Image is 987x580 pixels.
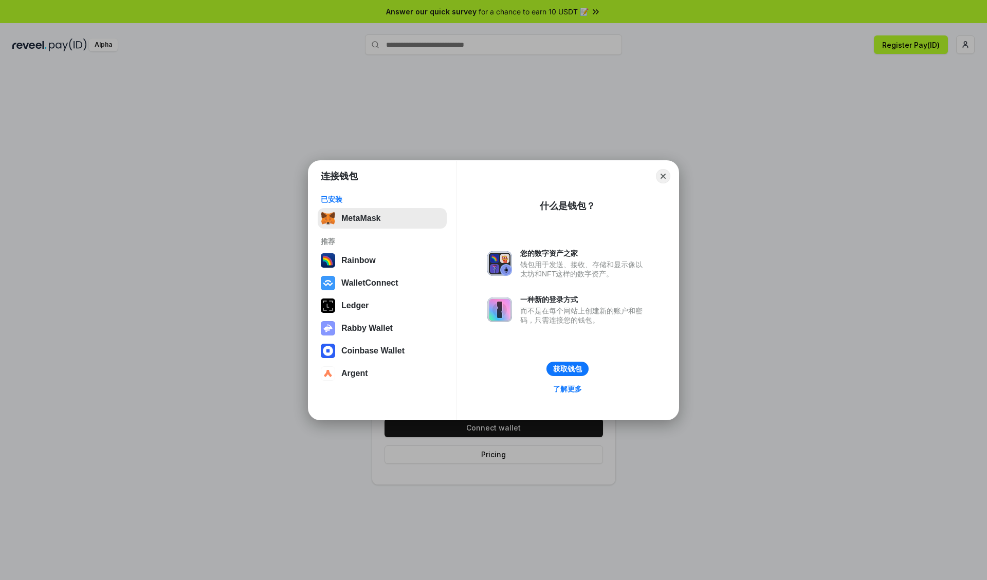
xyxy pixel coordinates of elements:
[341,256,376,265] div: Rainbow
[341,214,380,223] div: MetaMask
[553,384,582,394] div: 了解更多
[321,253,335,268] img: svg+xml,%3Csvg%20width%3D%22120%22%20height%3D%22120%22%20viewBox%3D%220%200%20120%20120%22%20fil...
[553,364,582,373] div: 获取钱包
[341,324,393,333] div: Rabby Wallet
[520,249,648,258] div: 您的数字资产之家
[321,366,335,381] img: svg+xml,%3Csvg%20width%3D%2228%22%20height%3D%2228%22%20viewBox%3D%220%200%2028%2028%22%20fill%3D...
[318,341,447,361] button: Coinbase Wallet
[321,321,335,335] img: svg+xml,%3Csvg%20xmlns%3D%22http%3A%2F%2Fwww.w3.org%2F2000%2Fsvg%22%20fill%3D%22none%22%20viewBox...
[321,344,335,358] img: svg+xml,%3Csvg%20width%3D%2228%22%20height%3D%2228%22%20viewBox%3D%220%200%2028%2028%22%20fill%3D...
[341,301,369,310] div: Ledger
[321,195,444,204] div: 已安装
[341,346,405,356] div: Coinbase Wallet
[318,208,447,229] button: MetaMask
[321,170,358,182] h1: 连接钱包
[341,278,398,288] div: WalletConnect
[318,273,447,293] button: WalletConnect
[487,251,512,276] img: svg+xml,%3Csvg%20xmlns%3D%22http%3A%2F%2Fwww.w3.org%2F2000%2Fsvg%22%20fill%3D%22none%22%20viewBox...
[321,237,444,246] div: 推荐
[318,318,447,339] button: Rabby Wallet
[520,295,648,304] div: 一种新的登录方式
[318,250,447,271] button: Rainbow
[656,169,670,183] button: Close
[520,306,648,325] div: 而不是在每个网站上创建新的账户和密码，只需连接您的钱包。
[321,211,335,226] img: svg+xml,%3Csvg%20fill%3D%22none%22%20height%3D%2233%22%20viewBox%3D%220%200%2035%2033%22%20width%...
[487,297,512,322] img: svg+xml,%3Csvg%20xmlns%3D%22http%3A%2F%2Fwww.w3.org%2F2000%2Fsvg%22%20fill%3D%22none%22%20viewBox...
[321,276,335,290] img: svg+xml,%3Csvg%20width%3D%2228%22%20height%3D%2228%22%20viewBox%3D%220%200%2028%2028%22%20fill%3D...
[540,200,595,212] div: 什么是钱包？
[341,369,368,378] div: Argent
[520,260,648,278] div: 钱包用于发送、接收、存储和显示像以太坊和NFT这样的数字资产。
[318,295,447,316] button: Ledger
[546,362,589,376] button: 获取钱包
[318,363,447,384] button: Argent
[547,382,588,396] a: 了解更多
[321,298,335,313] img: svg+xml,%3Csvg%20xmlns%3D%22http%3A%2F%2Fwww.w3.org%2F2000%2Fsvg%22%20width%3D%2228%22%20height%3...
